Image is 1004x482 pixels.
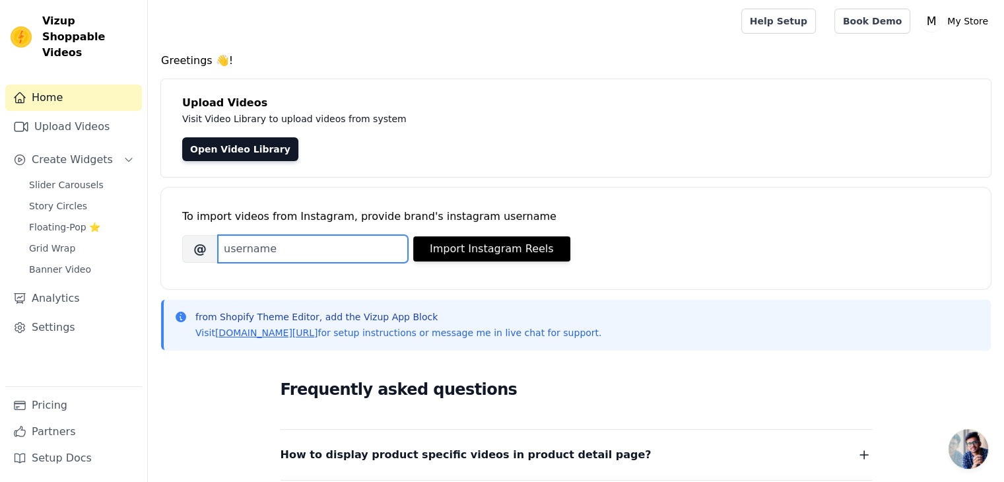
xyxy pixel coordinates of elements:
span: @ [182,235,218,263]
p: Visit Video Library to upload videos from system [182,111,774,127]
img: Vizup [11,26,32,48]
a: Help Setup [741,9,816,34]
a: [DOMAIN_NAME][URL] [215,327,318,338]
a: Book Demo [834,9,910,34]
span: Vizup Shoppable Videos [42,13,137,61]
a: Slider Carousels [21,176,142,194]
span: How to display product specific videos in product detail page? [281,446,652,464]
a: Settings [5,314,142,341]
a: Banner Video [21,260,142,279]
a: Analytics [5,285,142,312]
a: Setup Docs [5,445,142,471]
h4: Upload Videos [182,95,970,111]
button: Create Widgets [5,147,142,173]
text: M [927,15,937,28]
a: Upload Videos [5,114,142,140]
span: Banner Video [29,263,91,276]
div: To import videos from Instagram, provide brand's instagram username [182,209,970,224]
div: Open chat [949,429,988,469]
h2: Frequently asked questions [281,376,872,403]
span: Slider Carousels [29,178,104,191]
span: Floating-Pop ⭐ [29,221,100,234]
button: How to display product specific videos in product detail page? [281,446,872,464]
span: Grid Wrap [29,242,75,255]
p: My Store [942,9,993,33]
span: Create Widgets [32,152,113,168]
button: Import Instagram Reels [413,236,570,261]
a: Partners [5,419,142,445]
a: Home [5,85,142,111]
a: Open Video Library [182,137,298,161]
span: Story Circles [29,199,87,213]
button: M My Store [921,9,993,33]
p: from Shopify Theme Editor, add the Vizup App Block [195,310,601,324]
a: Floating-Pop ⭐ [21,218,142,236]
a: Pricing [5,392,142,419]
a: Story Circles [21,197,142,215]
a: Grid Wrap [21,239,142,258]
h4: Greetings 👋! [161,53,991,69]
p: Visit for setup instructions or message me in live chat for support. [195,326,601,339]
input: username [218,235,408,263]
